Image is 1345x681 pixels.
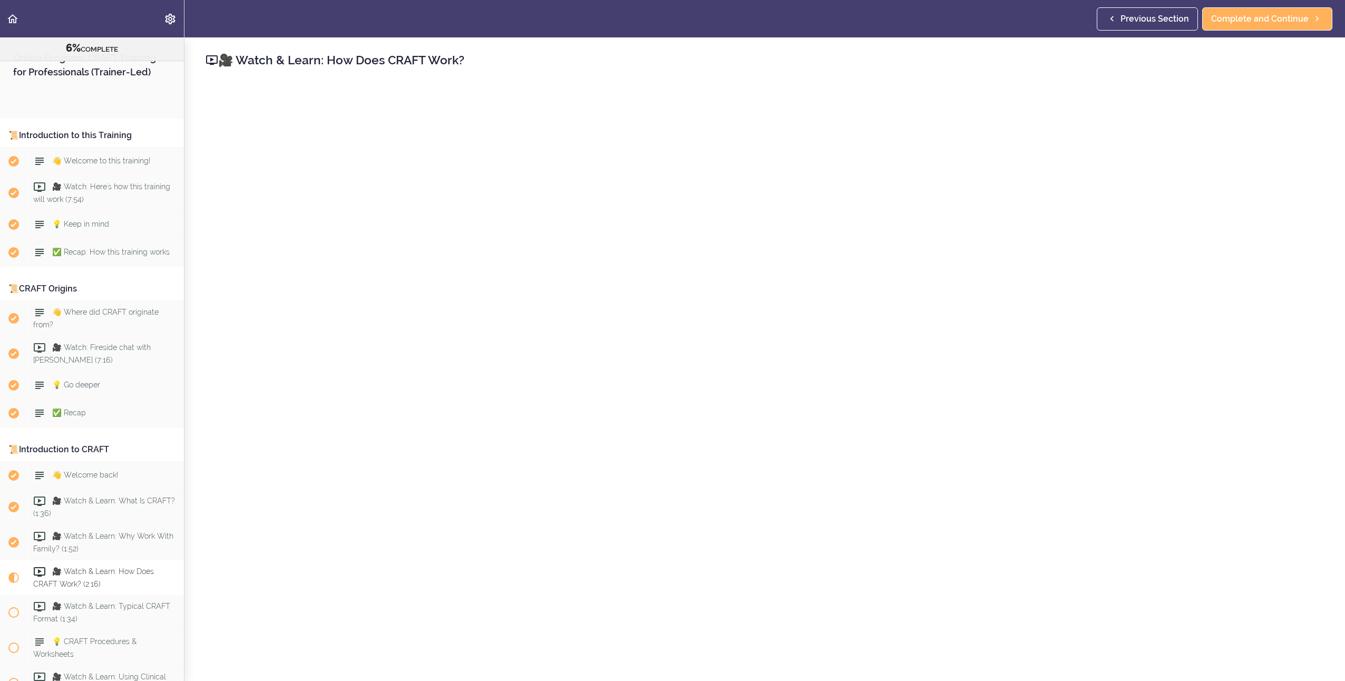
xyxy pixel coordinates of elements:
[1120,13,1189,25] span: Previous Section
[33,602,170,622] span: 🎥 Watch & Learn: Typical CRAFT Format (1:34)
[33,343,151,364] span: 🎥 Watch: Fireside chat with [PERSON_NAME] (7:16)
[1211,13,1309,25] span: Complete and Continue
[33,532,173,552] span: 🎥 Watch & Learn: Why Work With Family? (1:52)
[52,408,86,417] span: ✅ Recap
[33,497,175,517] span: 🎥 Watch & Learn: What Is CRAFT? (1:36)
[52,157,150,165] span: 👋 Welcome to this training!
[52,220,109,228] span: 💡 Keep in mind
[33,308,159,328] span: 👋 Where did CRAFT originate from?
[6,13,19,25] svg: Back to course curriculum
[66,42,81,54] span: 6%
[1097,7,1198,31] a: Previous Section
[33,637,137,658] span: 💡 CRAFT Procedures & Worksheets
[52,381,100,389] span: 💡 Go deeper
[206,51,1324,69] h2: 🎥 Watch & Learn: How Does CRAFT Work?
[13,42,171,55] div: COMPLETE
[52,248,170,256] span: ✅ Recap: How this training works
[52,471,118,479] span: 👋 Welcome back!
[33,182,170,203] span: 🎥 Watch: Here's how this training will work (7:54)
[33,567,154,588] span: 🎥 Watch & Learn: How Does CRAFT Work? (2:16)
[164,13,177,25] svg: Settings Menu
[1202,7,1332,31] a: Complete and Continue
